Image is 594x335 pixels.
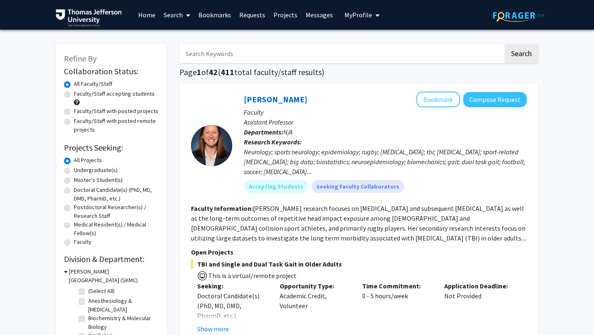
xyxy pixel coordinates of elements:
div: 0 - 5 hours/week [356,281,438,334]
h3: [PERSON_NAME][GEOGRAPHIC_DATA] (SKMC) [69,267,159,285]
a: Messages [302,0,337,29]
label: Doctoral Candidate(s) (PhD, MD, DMD, PharmD, etc.) [74,186,159,203]
span: TBI and Single and Dual Task Gait in Older Adults [191,259,527,269]
h2: Collaboration Status: [64,66,159,76]
span: 1 [197,67,201,77]
label: Undergraduate(s) [74,166,118,175]
a: Home [134,0,160,29]
a: Bookmarks [194,0,235,29]
p: Assistant Professor [244,117,527,127]
button: Add Katie Hunzinger to Bookmarks [416,92,460,107]
span: Refine By [64,53,97,64]
mat-chip: Accepting Students [244,180,308,193]
p: Time Commitment: [362,281,432,291]
label: Postdoctoral Researcher(s) / Research Staff [74,203,159,220]
a: Projects [269,0,302,29]
p: Open Projects [191,247,527,257]
b: Research Keywords: [244,138,302,146]
label: Master's Student(s) [74,176,123,184]
b: Faculty Information: [191,204,253,212]
label: Biochemistry & Molecular Biology [88,314,157,331]
label: Anesthesiology & [MEDICAL_DATA] [88,297,157,314]
label: All Faculty/Staff [74,80,112,88]
h2: Division & Department: [64,254,159,264]
span: N/A [283,128,292,136]
h1: Page of ( total faculty/staff results) [179,67,538,77]
button: Show more [197,324,229,334]
p: Faculty [244,107,527,117]
span: This is a virtual/remote project [207,271,297,280]
iframe: Chat [6,298,35,329]
label: All Projects [74,156,102,165]
img: ForagerOne Logo [493,9,544,22]
span: 42 [209,67,218,77]
span: My Profile [344,11,372,19]
div: Academic Credit, Volunteer [273,281,356,334]
p: Application Deadline: [444,281,514,291]
mat-chip: Seeking Faculty Collaborators [311,180,404,193]
label: Faculty/Staff accepting students [74,90,155,98]
label: Faculty/Staff with posted projects [74,107,158,116]
a: Search [160,0,194,29]
div: Not Provided [438,281,521,334]
label: (Select All) [88,287,115,295]
div: Neurology; sports neurology; epidemiology; rugby; [MEDICAL_DATA]; tbi; [MEDICAL_DATA]; sport-rela... [244,147,527,177]
label: Medical Resident(s) / Medical Fellow(s) [74,220,159,238]
b: Departments: [244,128,283,136]
p: Opportunity Type: [280,281,350,291]
h2: Projects Seeking: [64,143,159,153]
p: Seeking: [197,281,267,291]
button: Compose Request to Katie Hunzinger [463,92,527,107]
label: Faculty/Staff with posted remote projects [74,117,159,134]
fg-read-more: [PERSON_NAME] research focuses on [MEDICAL_DATA] and subsequent [MEDICAL_DATA] as well as the lon... [191,204,526,242]
a: [PERSON_NAME] [244,94,307,104]
button: Search [504,44,538,63]
label: Faculty [74,238,92,246]
span: 411 [221,67,234,77]
a: Requests [235,0,269,29]
img: Thomas Jefferson University Logo [56,9,122,26]
input: Search Keywords [179,44,503,63]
